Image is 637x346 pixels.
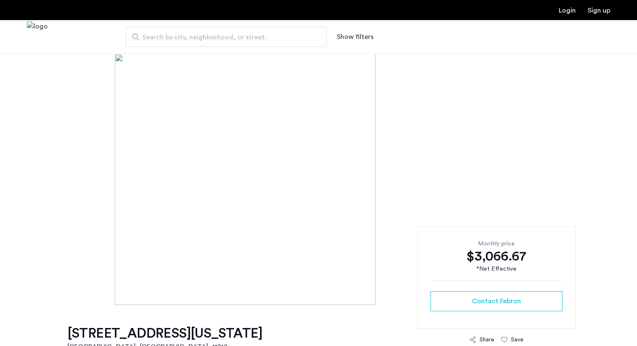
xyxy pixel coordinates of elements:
img: logo [27,21,48,53]
a: Cazamio Logo [27,21,48,53]
button: Show or hide filters [337,32,374,42]
div: Save [511,336,524,344]
img: [object%20Object] [115,54,522,305]
button: button [431,291,562,311]
a: Login [559,7,576,14]
div: Share [480,336,494,344]
span: Contact Fabron [472,296,521,306]
h1: [STREET_ADDRESS][US_STATE] [67,325,262,342]
div: $3,066.67 [431,248,562,265]
input: Apartment Search [126,27,327,47]
span: Search by city, neighborhood, or street. [142,32,303,42]
a: Registration [588,7,610,14]
div: *Net Effective [431,265,562,274]
div: Monthly price [431,240,562,248]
